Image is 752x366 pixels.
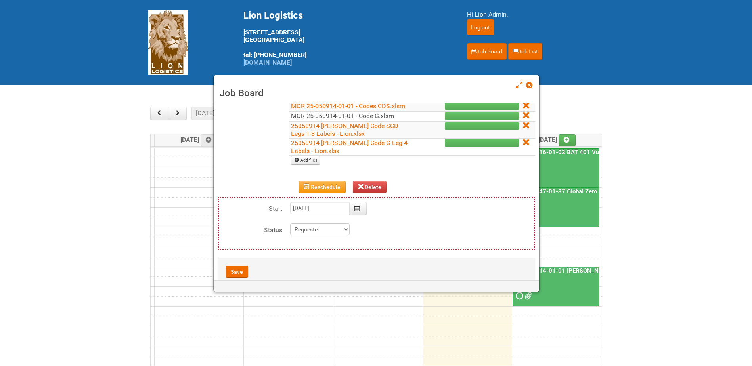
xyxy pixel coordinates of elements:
label: Start [219,202,282,213]
span: Lion Logistics [243,10,303,21]
a: 25-038947-01-37 Global Zero Sugar Tea Test [514,188,640,195]
a: Add files [291,156,320,165]
a: 25050914 [PERSON_NAME] Code G Leg 4 Labels - Lion.xlsx [291,139,408,154]
span: [DATE] [538,136,576,143]
a: MOR 25-050914-01-01 - Code G.xlsm [291,112,394,120]
a: Lion Logistics [148,38,188,46]
a: 24-079516-01-02 BAT 401 Vuse Box RCT [513,148,599,188]
a: Job List [508,43,542,60]
span: [DATE] [180,136,218,143]
a: 25050914 [PERSON_NAME] Code SCD Legs 1-3 Labels - Lion.xlsx [291,122,398,137]
h3: Job Board [220,87,533,99]
a: 24-079516-01-02 BAT 401 Vuse Box RCT [514,149,632,156]
span: MOR 25-050914-01-01 - Codes CDS.xlsm MOR 25-050914-01-01 - Code G.xlsm 25050914 Baxter Code SCD L... [524,293,530,299]
img: Lion Logistics [148,10,188,75]
div: Hi Lion Admin, [467,10,604,19]
a: 25-050914-01-01 [PERSON_NAME] C&U [513,267,599,306]
a: 25-050914-01-01 [PERSON_NAME] C&U [514,267,628,274]
a: Add an event [201,134,218,146]
label: Status [219,223,282,235]
button: Delete [353,181,387,193]
a: [DOMAIN_NAME] [243,59,292,66]
span: Requested [516,293,521,299]
button: Calendar [349,202,367,215]
input: Log out [467,19,494,35]
button: Save [226,266,248,278]
a: 25-038947-01-37 Global Zero Sugar Tea Test [513,187,599,227]
button: Reschedule [299,181,346,193]
a: MOR 25-050914-01-01 - Codes CDS.xlsm [291,102,405,110]
button: [DATE] [191,107,218,120]
a: Job Board [467,43,507,60]
div: [STREET_ADDRESS] [GEOGRAPHIC_DATA] tel: [PHONE_NUMBER] [243,10,447,66]
a: Add an event [559,134,576,146]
